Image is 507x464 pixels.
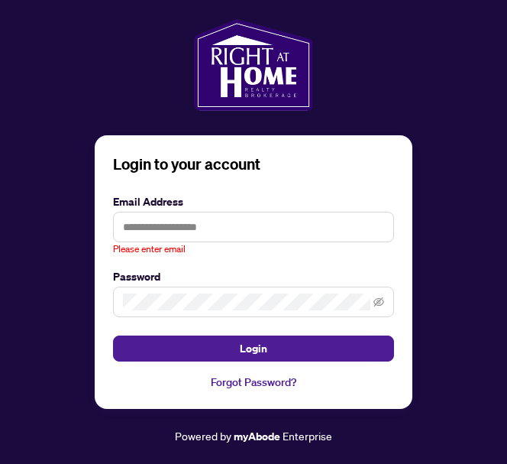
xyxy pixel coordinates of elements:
span: Please enter email [113,242,186,257]
img: ma-logo [194,19,312,111]
a: Forgot Password? [113,374,394,391]
label: Email Address [113,193,394,210]
span: Powered by [175,429,231,443]
span: Login [240,336,267,361]
button: Login [113,336,394,362]
h3: Login to your account [113,154,394,175]
span: Enterprise [283,429,332,443]
span: eye-invisible [373,297,384,307]
a: myAbode [234,428,280,445]
label: Password [113,268,394,285]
